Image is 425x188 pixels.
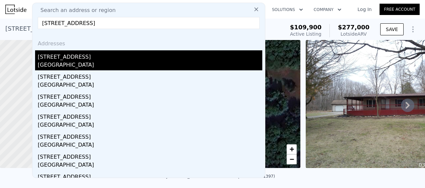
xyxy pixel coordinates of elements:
a: Zoom out [287,154,297,164]
div: [STREET_ADDRESS] [38,50,262,61]
div: [GEOGRAPHIC_DATA] [38,161,262,170]
div: [GEOGRAPHIC_DATA] [38,121,262,130]
div: [GEOGRAPHIC_DATA] [38,141,262,150]
div: [STREET_ADDRESS] [38,110,262,121]
div: [STREET_ADDRESS] [38,130,262,141]
button: Show Options [406,23,420,36]
img: Lotside [5,5,26,14]
a: Free Account [380,4,420,15]
div: [STREET_ADDRESS] [38,90,262,101]
span: − [290,155,294,163]
div: Addresses [35,34,262,50]
div: Lotside ARV [338,31,370,37]
div: [STREET_ADDRESS] [38,70,262,81]
span: + [290,145,294,153]
span: Active Listing [290,31,321,37]
input: Enter an address, city, region, neighborhood or zip code [38,17,260,29]
span: Search an address or region [35,6,116,14]
div: [GEOGRAPHIC_DATA] [38,61,262,70]
div: [STREET_ADDRESS] [38,170,262,181]
button: SAVE [380,23,404,35]
div: [GEOGRAPHIC_DATA] [38,101,262,110]
div: [STREET_ADDRESS] [38,150,262,161]
span: $277,000 [338,24,370,31]
div: [STREET_ADDRESS][PERSON_NAME] , [GEOGRAPHIC_DATA] , MI 49250 [5,24,214,33]
div: [GEOGRAPHIC_DATA] [38,81,262,90]
a: Zoom in [287,144,297,154]
span: $109,900 [290,24,322,31]
button: Company [308,4,347,16]
button: Solutions [267,4,308,16]
a: Log In [349,6,380,13]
